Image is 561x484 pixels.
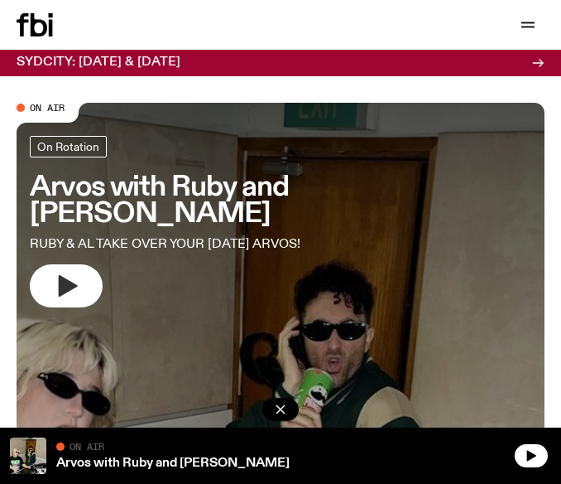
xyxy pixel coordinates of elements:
[30,136,107,157] a: On Rotation
[10,438,46,474] img: Ruby wears a Collarbones t shirt and pretends to play the DJ decks, Al sings into a pringles can....
[70,441,104,452] span: On Air
[30,174,531,228] h3: Arvos with Ruby and [PERSON_NAME]
[37,140,99,152] span: On Rotation
[30,235,453,254] p: RUBY & AL TAKE OVER YOUR [DATE] ARVOS!
[56,457,290,470] a: Arvos with Ruby and [PERSON_NAME]
[17,56,180,69] h3: SYDCITY: [DATE] & [DATE]
[30,136,531,307] a: Arvos with Ruby and [PERSON_NAME]RUBY & AL TAKE OVER YOUR [DATE] ARVOS!
[30,102,65,113] span: On Air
